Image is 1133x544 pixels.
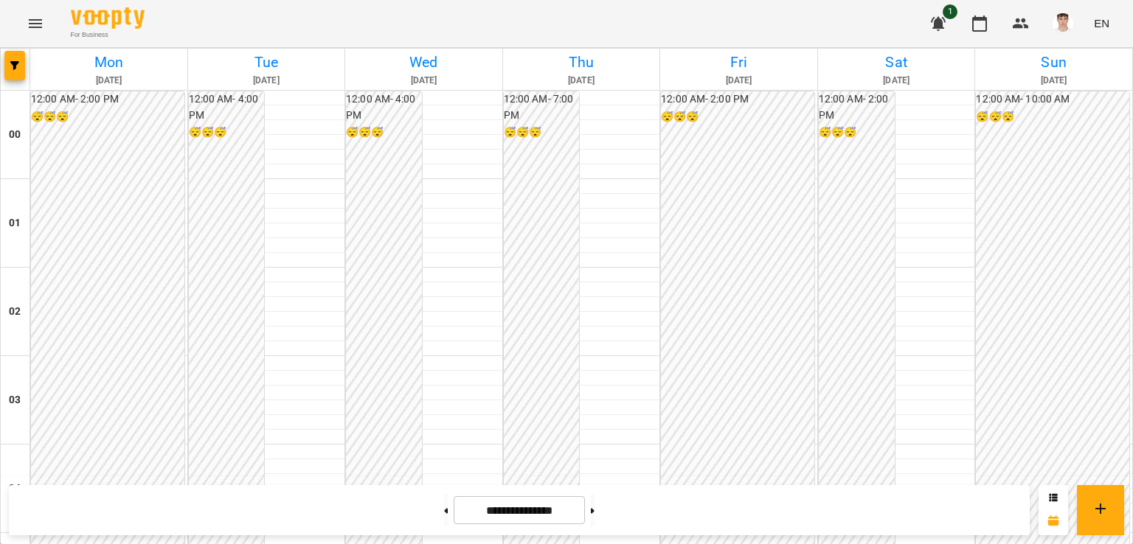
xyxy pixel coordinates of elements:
span: For Business [71,30,145,40]
h6: Tue [190,51,343,74]
button: EN [1088,10,1115,37]
h6: Wed [347,51,500,74]
h6: 12:00 AM - 2:00 PM [661,91,814,108]
h6: Sun [977,51,1130,74]
h6: 12:00 AM - 10:00 AM [976,91,1129,108]
h6: 12:00 AM - 2:00 PM [819,91,895,123]
h6: 02 [9,304,21,320]
button: Menu [18,6,53,41]
h6: 12:00 AM - 2:00 PM [31,91,184,108]
img: 8fe045a9c59afd95b04cf3756caf59e6.jpg [1053,13,1073,34]
h6: [DATE] [977,74,1130,88]
h6: 😴😴😴 [976,109,1129,125]
h6: [DATE] [347,74,500,88]
h6: [DATE] [662,74,815,88]
h6: 12:00 AM - 4:00 PM [346,91,422,123]
h6: [DATE] [190,74,343,88]
h6: [DATE] [32,74,185,88]
h6: Mon [32,51,185,74]
h6: [DATE] [820,74,973,88]
h6: Fri [662,51,815,74]
span: 1 [943,4,957,19]
h6: 03 [9,392,21,408]
h6: [DATE] [505,74,658,88]
h6: 😴😴😴 [504,125,580,141]
h6: 01 [9,215,21,231]
h6: 😴😴😴 [661,109,814,125]
h6: 😴😴😴 [819,125,895,141]
span: EN [1094,15,1109,31]
h6: 00 [9,127,21,143]
h6: 12:00 AM - 7:00 PM [504,91,580,123]
h6: 12:00 AM - 4:00 PM [189,91,265,123]
h6: Sat [820,51,973,74]
h6: Thu [505,51,658,74]
h6: 😴😴😴 [31,109,184,125]
img: Voopty Logo [71,7,145,29]
h6: 😴😴😴 [346,125,422,141]
h6: 😴😴😴 [189,125,265,141]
